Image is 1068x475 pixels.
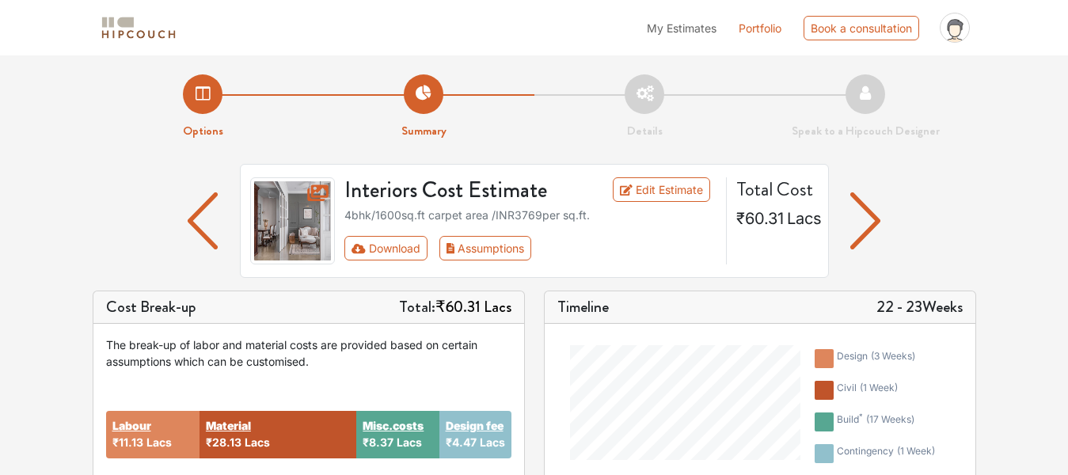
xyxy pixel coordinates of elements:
span: ₹60.31 [435,295,481,318]
button: Material [206,417,251,434]
strong: Details [627,122,663,139]
strong: Summary [401,122,447,139]
span: ( 1 week ) [897,445,935,457]
img: arrow left [850,192,881,249]
div: contingency [837,444,935,463]
span: Lacs [787,209,822,228]
div: civil [837,381,898,400]
span: ₹4.47 [446,435,477,449]
button: Labour [112,417,151,434]
img: arrow left [188,192,219,249]
span: Lacs [146,435,172,449]
h5: Timeline [557,298,609,317]
span: ( 1 week ) [860,382,898,393]
a: Edit Estimate [613,177,710,202]
h5: Total: [399,298,511,317]
img: gallery [250,177,336,264]
span: ( 3 weeks ) [871,350,915,362]
img: logo-horizontal.svg [99,14,178,42]
span: logo-horizontal.svg [99,10,178,46]
h4: Total Cost [736,177,815,200]
div: The break-up of labor and material costs are provided based on certain assumptions which can be c... [106,336,511,370]
span: Lacs [397,435,422,449]
span: Lacs [245,435,270,449]
div: Book a consultation [804,16,919,40]
span: ₹60.31 [736,209,784,228]
div: 4bhk / 1600 sq.ft carpet area /INR 3769 per sq.ft. [344,207,716,223]
div: First group [344,236,544,260]
button: Design fee [446,417,504,434]
div: design [837,349,915,368]
h3: Interiors Cost Estimate [335,177,595,204]
span: ( 17 weeks ) [866,413,914,425]
button: Download [344,236,428,260]
div: build [837,412,914,431]
strong: Speak to a Hipcouch Designer [792,122,940,139]
span: Lacs [484,295,511,318]
button: Misc.costs [363,417,424,434]
strong: Options [183,122,223,139]
span: ₹8.37 [363,435,393,449]
a: Portfolio [739,20,781,36]
span: Lacs [480,435,505,449]
span: ₹11.13 [112,435,143,449]
span: My Estimates [647,21,716,35]
h5: 22 - 23 Weeks [876,298,963,317]
h5: Cost Break-up [106,298,196,317]
span: ₹28.13 [206,435,241,449]
button: Assumptions [439,236,532,260]
div: Toolbar with button groups [344,236,716,260]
